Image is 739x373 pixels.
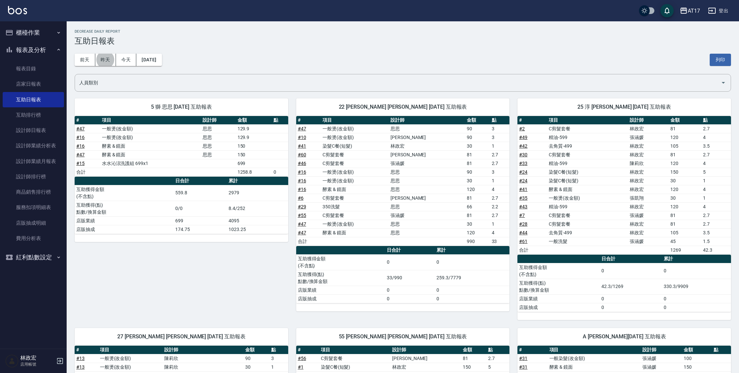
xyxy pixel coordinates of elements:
[20,355,54,361] h5: 林政宏
[662,255,731,263] th: 累計
[3,215,64,231] a: 店販抽成明細
[519,152,527,157] a: #30
[296,346,319,354] th: #
[75,29,731,34] h2: Decrease Daily Report
[174,201,227,216] td: 0/0
[174,216,227,225] td: 699
[236,150,272,159] td: 150
[75,346,98,354] th: #
[100,159,201,168] td: 水水沁涼洗護組 699x1
[547,142,628,150] td: 去角質-499
[547,237,628,246] td: 一般洗髮
[628,124,669,133] td: 林政宏
[705,5,731,17] button: 登出
[519,356,527,361] a: #31
[76,135,85,140] a: #16
[628,159,669,168] td: 陳莉欣
[296,254,385,270] td: 互助獲得金額 (不含點)
[389,202,465,211] td: 思思
[298,143,306,149] a: #41
[701,211,731,220] td: 2.7
[465,228,490,237] td: 120
[519,204,527,209] a: #43
[701,124,731,133] td: 2.7
[465,220,490,228] td: 30
[519,161,527,166] a: #33
[525,333,723,340] span: A [PERSON_NAME][DATE] 互助報表
[641,346,682,354] th: 設計師
[600,255,662,263] th: 日合計
[298,135,306,140] a: #10
[75,54,95,66] button: 前天
[490,124,510,133] td: 3
[486,354,509,363] td: 2.7
[628,211,669,220] td: 張涵媛
[547,220,628,228] td: C剪髮套餐
[548,346,641,354] th: 項目
[227,201,288,216] td: 8.4/252
[136,54,162,66] button: [DATE]
[76,161,85,166] a: #15
[272,116,288,125] th: 點
[298,213,306,218] a: #55
[710,54,731,66] button: 列印
[201,124,236,133] td: 思思
[701,185,731,194] td: 4
[660,4,674,17] button: save
[201,150,236,159] td: 思思
[519,126,525,131] a: #2
[519,364,527,370] a: #31
[298,364,304,370] a: #1
[465,116,490,125] th: 金額
[519,221,527,227] a: #28
[547,185,628,194] td: 酵素 & 鏡面
[3,24,64,41] button: 櫃檯作業
[712,346,731,354] th: 點
[3,184,64,200] a: 商品銷售排行榜
[298,187,306,192] a: #16
[75,116,288,177] table: a dense table
[701,237,731,246] td: 1.5
[547,150,628,159] td: C剪髮套餐
[465,142,490,150] td: 30
[270,346,288,354] th: 點
[174,225,227,234] td: 174.75
[321,211,389,220] td: C剪髮套餐
[298,161,306,166] a: #46
[236,116,272,125] th: 金額
[547,133,628,142] td: 精油-599
[490,202,510,211] td: 2.2
[628,116,669,125] th: 設計師
[548,354,641,363] td: 一般染髮(改金額)
[688,7,700,15] div: AT17
[435,246,509,255] th: 累計
[517,294,600,303] td: 店販業績
[83,104,280,110] span: 5 獅 思思 [DATE] 互助報表
[236,142,272,150] td: 150
[3,231,64,246] a: 費用分析表
[628,220,669,228] td: 林政宏
[525,104,723,110] span: 25 淳 [PERSON_NAME] [DATE] 互助報表
[701,176,731,185] td: 1
[547,228,628,237] td: 去角質-499
[298,356,306,361] a: #56
[76,356,85,361] a: #13
[3,169,64,184] a: 設計師排行榜
[490,228,510,237] td: 4
[385,254,435,270] td: 0
[628,142,669,150] td: 林政宏
[298,204,306,209] a: #29
[465,211,490,220] td: 81
[519,178,527,183] a: #24
[298,195,304,201] a: #6
[296,246,510,303] table: a dense table
[201,116,236,125] th: 設計師
[75,201,174,216] td: 互助獲得(點) 點數/換算金額
[321,150,389,159] td: C剪髮套餐
[628,202,669,211] td: 林政宏
[321,142,389,150] td: 染髮C餐(短髮)
[701,116,731,125] th: 點
[389,185,465,194] td: 思思
[669,150,701,159] td: 81
[669,211,701,220] td: 81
